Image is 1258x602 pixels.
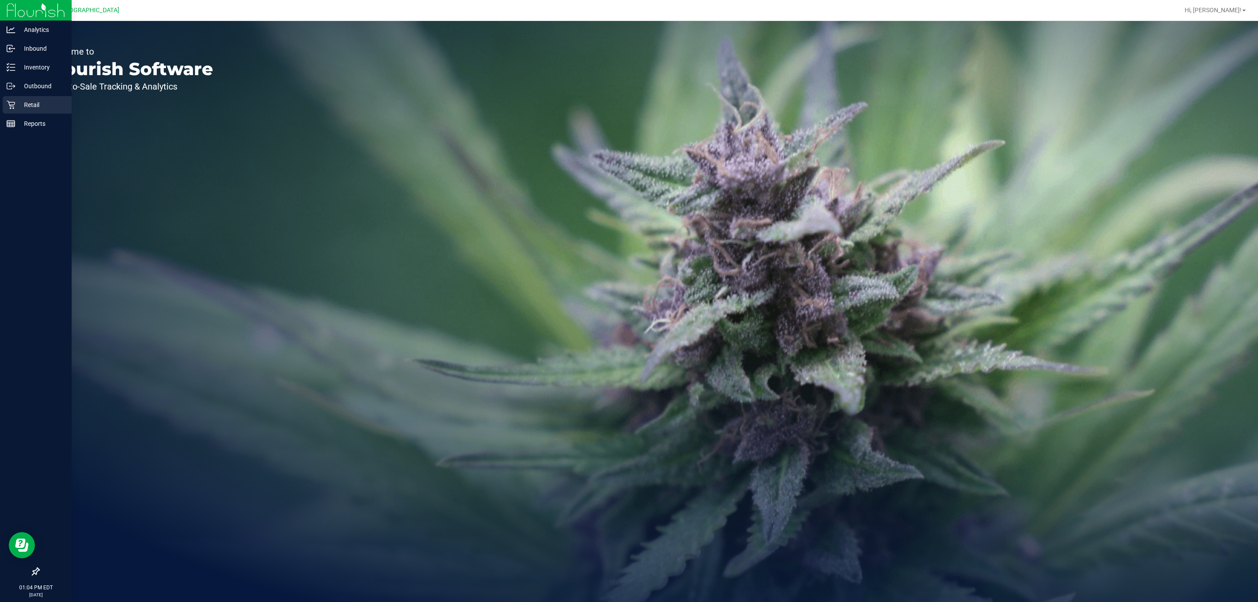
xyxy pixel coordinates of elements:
[9,532,35,558] iframe: Resource center
[15,24,68,35] p: Analytics
[47,47,213,56] p: Welcome to
[47,60,213,78] p: Flourish Software
[7,44,15,53] inline-svg: Inbound
[1185,7,1241,14] span: Hi, [PERSON_NAME]!
[7,63,15,72] inline-svg: Inventory
[7,119,15,128] inline-svg: Reports
[47,82,213,91] p: Seed-to-Sale Tracking & Analytics
[7,100,15,109] inline-svg: Retail
[15,62,68,73] p: Inventory
[15,43,68,54] p: Inbound
[7,25,15,34] inline-svg: Analytics
[4,584,68,592] p: 01:04 PM EDT
[4,592,68,598] p: [DATE]
[15,100,68,110] p: Retail
[59,7,119,14] span: [GEOGRAPHIC_DATA]
[7,82,15,90] inline-svg: Outbound
[15,81,68,91] p: Outbound
[15,118,68,129] p: Reports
